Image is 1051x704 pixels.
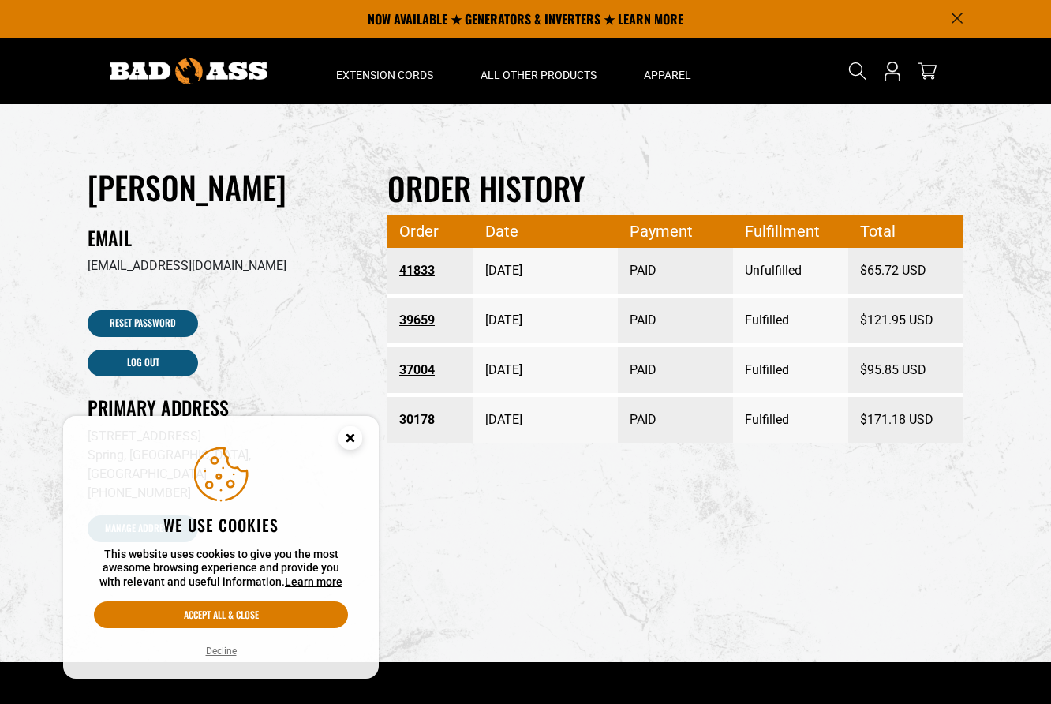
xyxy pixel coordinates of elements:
span: $121.95 USD [860,298,952,343]
span: $65.72 USD [860,249,952,293]
h2: Email [88,226,364,250]
span: PAID [630,298,721,343]
span: Order [399,215,462,247]
span: Fulfilled [745,298,836,343]
span: Apparel [644,68,691,82]
a: Order number 41833 [399,257,462,285]
span: Payment [630,215,721,247]
img: Bad Ass Extension Cords [110,58,267,84]
span: PAID [630,398,721,442]
a: Log out [88,350,198,376]
span: Date [485,215,606,247]
a: Order number 39659 [399,306,462,335]
summary: All Other Products [457,38,620,104]
a: Reset Password [88,310,198,337]
summary: Extension Cords [312,38,457,104]
p: This website uses cookies to give you the most awesome browsing experience and provide you with r... [94,548,348,590]
span: $171.18 USD [860,398,952,442]
time: [DATE] [485,263,522,278]
summary: Apparel [620,38,715,104]
h2: Primary Address [88,395,364,420]
a: Learn more [285,575,342,588]
span: Fulfilled [745,348,836,392]
span: Extension Cords [336,68,433,82]
time: [DATE] [485,412,522,427]
time: [DATE] [485,313,522,328]
p: [EMAIL_ADDRESS][DOMAIN_NAME] [88,257,364,275]
span: Unfulfilled [745,249,836,293]
span: PAID [630,249,721,293]
span: All Other Products [481,68,597,82]
time: [DATE] [485,362,522,377]
a: Order number 37004 [399,356,462,384]
span: $95.85 USD [860,348,952,392]
aside: Cookie Consent [63,416,379,680]
button: Accept all & close [94,601,348,628]
span: Fulfillment [745,215,836,247]
h1: [PERSON_NAME] [88,167,364,207]
h2: Order history [387,167,963,208]
span: PAID [630,348,721,392]
h2: We use cookies [94,515,348,535]
span: Fulfilled [745,398,836,442]
button: Decline [201,643,241,659]
span: Total [860,215,952,247]
summary: Search [845,58,870,84]
a: Order number 30178 [399,406,462,434]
